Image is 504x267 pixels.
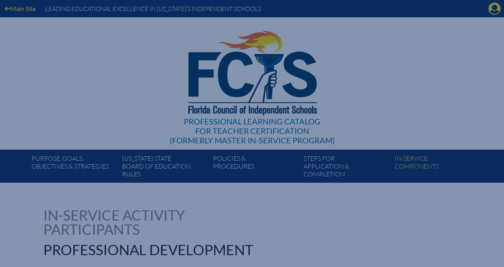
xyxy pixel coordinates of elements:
a: [US_STATE] StateBoard of Education rules [119,153,209,183]
a: Steps forapplication & completion [300,153,391,183]
h1: In-service Activity Participants [43,208,202,236]
a: In-servicecomponents [391,153,482,183]
h1: Professional Development [43,243,302,257]
img: FCISlogo221.eps [171,17,334,125]
a: Policies &Procedures [210,153,300,183]
span: for Teacher Certification [195,126,309,135]
svg: Manage account [488,2,501,15]
a: Professional Learning Catalog for Teacher Certification(formerly Master In-service Program) [167,16,338,146]
a: Main Site [2,3,39,14]
div: Professional Learning Catalog (formerly Master In-service Program) [170,117,335,145]
a: Purpose, goals,objectives & strategies [28,153,119,183]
